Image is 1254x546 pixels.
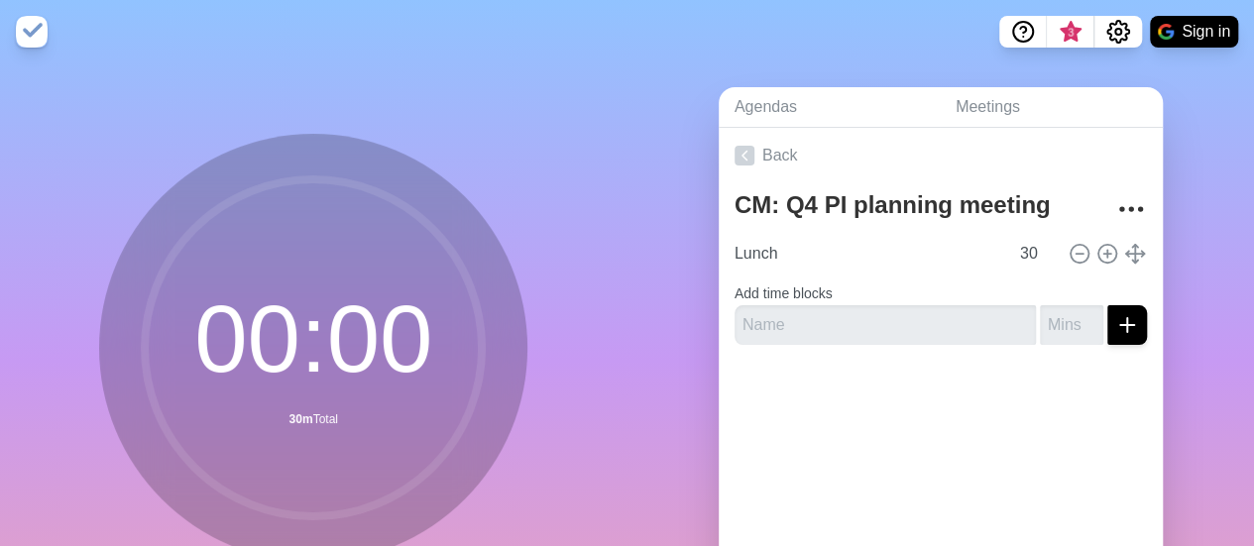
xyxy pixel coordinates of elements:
[1111,189,1151,229] button: More
[735,285,833,301] label: Add time blocks
[719,128,1163,183] a: Back
[1094,16,1142,48] button: Settings
[735,305,1036,345] input: Name
[1012,234,1060,273] input: Mins
[999,16,1047,48] button: Help
[1063,25,1079,41] span: 3
[1158,24,1174,40] img: google logo
[940,87,1163,128] a: Meetings
[1040,305,1103,345] input: Mins
[719,87,940,128] a: Agendas
[727,234,1008,273] input: Name
[1047,16,1094,48] button: What’s new
[1150,16,1238,48] button: Sign in
[16,16,48,48] img: timeblocks logo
